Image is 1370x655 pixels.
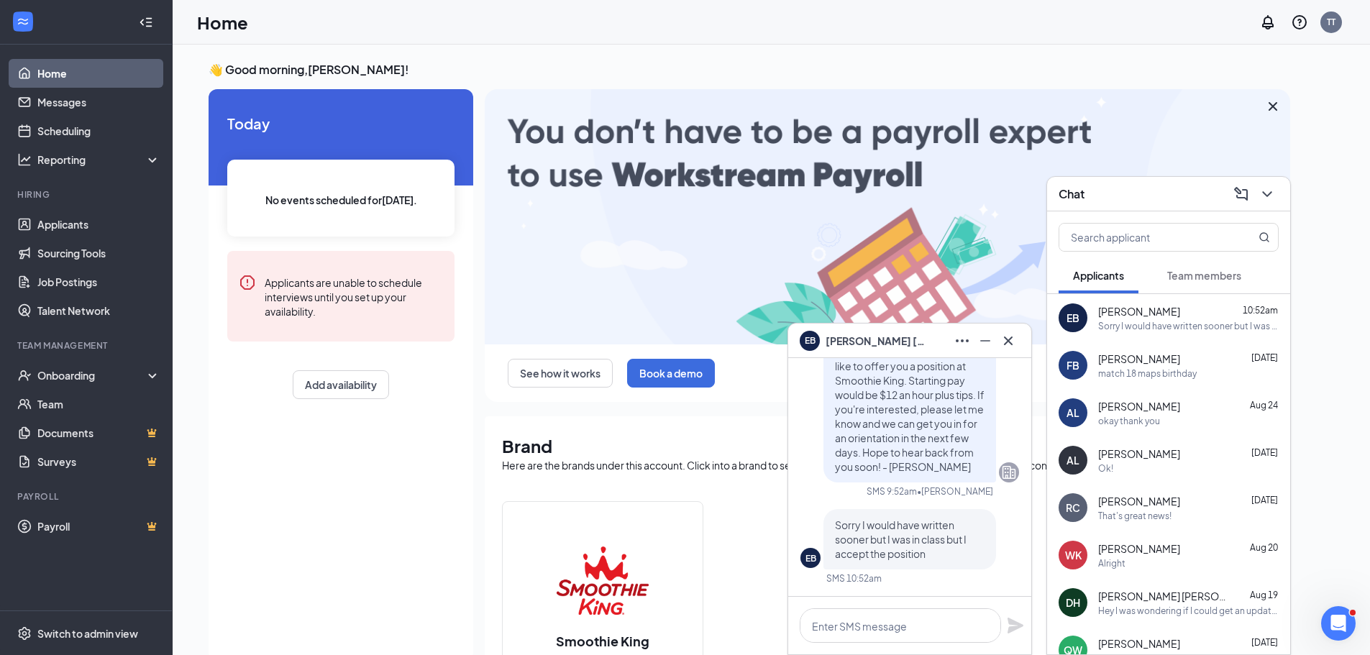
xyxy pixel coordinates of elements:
span: Aug 20 [1250,542,1278,553]
svg: Collapse [139,15,153,29]
span: Aug 19 [1250,590,1278,600]
div: Hiring [17,188,157,201]
svg: Cross [1264,98,1282,115]
a: Talent Network [37,296,160,325]
span: Today [227,112,455,134]
span: [DATE] [1251,447,1278,458]
a: Messages [37,88,160,116]
h3: 👋 Good morning, [PERSON_NAME] ! [209,62,1290,78]
div: WK [1065,548,1082,562]
span: [PERSON_NAME] [1098,541,1180,556]
div: Onboarding [37,368,148,383]
button: ComposeMessage [1230,183,1253,206]
span: Aug 24 [1250,400,1278,411]
svg: Settings [17,626,32,641]
div: EB [1067,311,1079,325]
a: DocumentsCrown [37,418,160,447]
svg: MagnifyingGlass [1259,232,1270,243]
div: Reporting [37,152,161,167]
div: FB [1067,358,1079,372]
button: Book a demo [627,359,715,388]
h1: Home [197,10,248,35]
div: TT [1327,16,1335,28]
div: AL [1067,406,1079,420]
span: [DATE] [1251,495,1278,505]
div: EB [805,552,816,564]
a: Job Postings [37,267,160,296]
div: Alright [1098,557,1125,569]
span: No events scheduled for [DATE] . [265,192,417,208]
a: SurveysCrown [37,447,160,476]
span: [PERSON_NAME] [1098,399,1180,413]
span: [PERSON_NAME] [1098,446,1180,461]
span: [DATE] [1251,637,1278,648]
div: SMS 9:52am [867,485,917,498]
svg: UserCheck [17,368,32,383]
a: Scheduling [37,116,160,145]
span: [PERSON_NAME] [1098,636,1180,651]
h3: Chat [1059,186,1084,202]
span: [PERSON_NAME] [PERSON_NAME] [826,333,926,349]
svg: WorkstreamLogo [16,14,30,29]
button: See how it works [508,359,613,388]
h1: Brand [502,434,1273,458]
button: Add availability [293,370,389,399]
svg: Error [239,274,256,291]
span: [PERSON_NAME] [PERSON_NAME] [1098,589,1228,603]
svg: Company [1000,464,1018,481]
div: Here are the brands under this account. Click into a brand to see your locations, managers, job p... [502,458,1273,472]
button: Ellipses [951,329,974,352]
div: Team Management [17,339,157,352]
a: Sourcing Tools [37,239,160,267]
div: That's great news! [1098,510,1172,522]
svg: Analysis [17,152,32,167]
span: [PERSON_NAME] [1098,352,1180,366]
span: [DATE] [1251,352,1278,363]
span: Hi [PERSON_NAME]. We would like to offer you a position at Smoothie King. Starting pay would be $... [835,345,985,473]
div: Applicants are unable to schedule interviews until you set up your availability. [265,274,443,319]
iframe: Intercom live chat [1321,606,1356,641]
h2: Smoothie King [542,632,664,650]
span: Applicants [1073,269,1124,282]
a: Home [37,59,160,88]
svg: Notifications [1259,14,1277,31]
div: Ok! [1098,462,1113,475]
svg: ChevronDown [1259,185,1276,203]
div: Payroll [17,490,157,503]
span: [PERSON_NAME] [1098,304,1180,319]
svg: Minimize [977,332,994,349]
img: Smoothie King [557,534,649,626]
div: AL [1067,453,1079,467]
input: Search applicant [1059,224,1230,251]
button: Minimize [974,329,997,352]
a: Team [37,390,160,418]
div: Hey I was wondering if I could get an update on my interview? [1098,605,1279,617]
span: Team members [1167,269,1241,282]
a: Applicants [37,210,160,239]
svg: ComposeMessage [1233,185,1250,203]
svg: QuestionInfo [1291,14,1308,31]
div: okay thank you [1098,415,1160,427]
button: Cross [997,329,1020,352]
img: payroll-large.gif [485,89,1290,344]
div: RC [1066,500,1080,515]
span: [PERSON_NAME] [1098,494,1180,508]
div: DH [1066,595,1080,610]
span: 10:52am [1243,305,1278,316]
div: Sorry I would have written sooner but I was in class but I accept the position [1098,320,1279,332]
div: match 18 maps birthday [1098,367,1197,380]
svg: Plane [1007,617,1024,634]
span: Sorry I would have written sooner but I was in class but I accept the position [835,518,967,560]
span: • [PERSON_NAME] [917,485,993,498]
svg: Ellipses [954,332,971,349]
button: ChevronDown [1256,183,1279,206]
div: Switch to admin view [37,626,138,641]
div: SMS 10:52am [826,572,882,585]
svg: Cross [1000,332,1017,349]
a: PayrollCrown [37,512,160,541]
